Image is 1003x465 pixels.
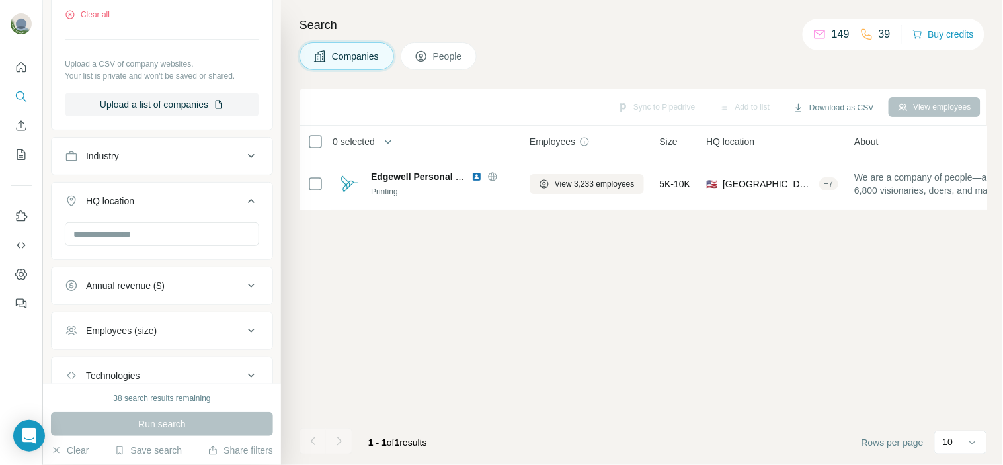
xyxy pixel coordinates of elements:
button: View 3,233 employees [530,174,644,194]
button: My lists [11,143,32,167]
button: Employees (size) [52,315,272,347]
button: Quick start [11,56,32,79]
span: 1 - 1 [368,437,387,448]
div: Printing [371,186,514,198]
button: Search [11,85,32,108]
div: 38 search results remaining [113,392,210,404]
button: Feedback [11,292,32,316]
span: 🇺🇸 [706,177,717,190]
div: Open Intercom Messenger [13,420,45,452]
button: Buy credits [912,25,974,44]
span: Edgewell Personal Care [371,171,476,182]
p: 39 [879,26,891,42]
span: of [387,437,395,448]
span: Size [660,135,678,148]
span: 5K-10K [660,177,691,190]
span: About [854,135,879,148]
button: Clear all [65,9,110,21]
button: Upload a list of companies [65,93,259,116]
h4: Search [300,16,987,34]
div: Annual revenue ($) [86,279,165,292]
button: Clear [51,444,89,457]
button: HQ location [52,185,272,222]
div: HQ location [86,194,134,208]
p: 149 [832,26,850,42]
button: Download as CSV [784,98,883,118]
button: Save search [114,444,182,457]
p: Upload a CSV of company websites. [65,58,259,70]
span: Employees [530,135,575,148]
button: Technologies [52,360,272,392]
span: results [368,437,427,448]
span: Companies [332,50,380,63]
div: + 7 [819,178,839,190]
div: Industry [86,149,119,163]
span: People [433,50,463,63]
span: 0 selected [333,135,375,148]
button: Annual revenue ($) [52,270,272,302]
button: Use Surfe on LinkedIn [11,204,32,228]
span: [GEOGRAPHIC_DATA], [US_STATE] [723,177,813,190]
img: LinkedIn logo [471,171,482,182]
span: View 3,233 employees [555,178,635,190]
p: 10 [943,435,953,448]
button: Use Surfe API [11,233,32,257]
button: Enrich CSV [11,114,32,138]
span: HQ location [706,135,754,148]
button: Dashboard [11,263,32,286]
div: Employees (size) [86,324,157,337]
p: Your list is private and won't be saved or shared. [65,70,259,82]
span: Rows per page [862,436,924,449]
img: Avatar [11,13,32,34]
div: Technologies [86,369,140,382]
img: Logo of Edgewell Personal Care [339,173,360,194]
button: Share filters [208,444,273,457]
span: 1 [395,437,400,448]
button: Industry [52,140,272,172]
